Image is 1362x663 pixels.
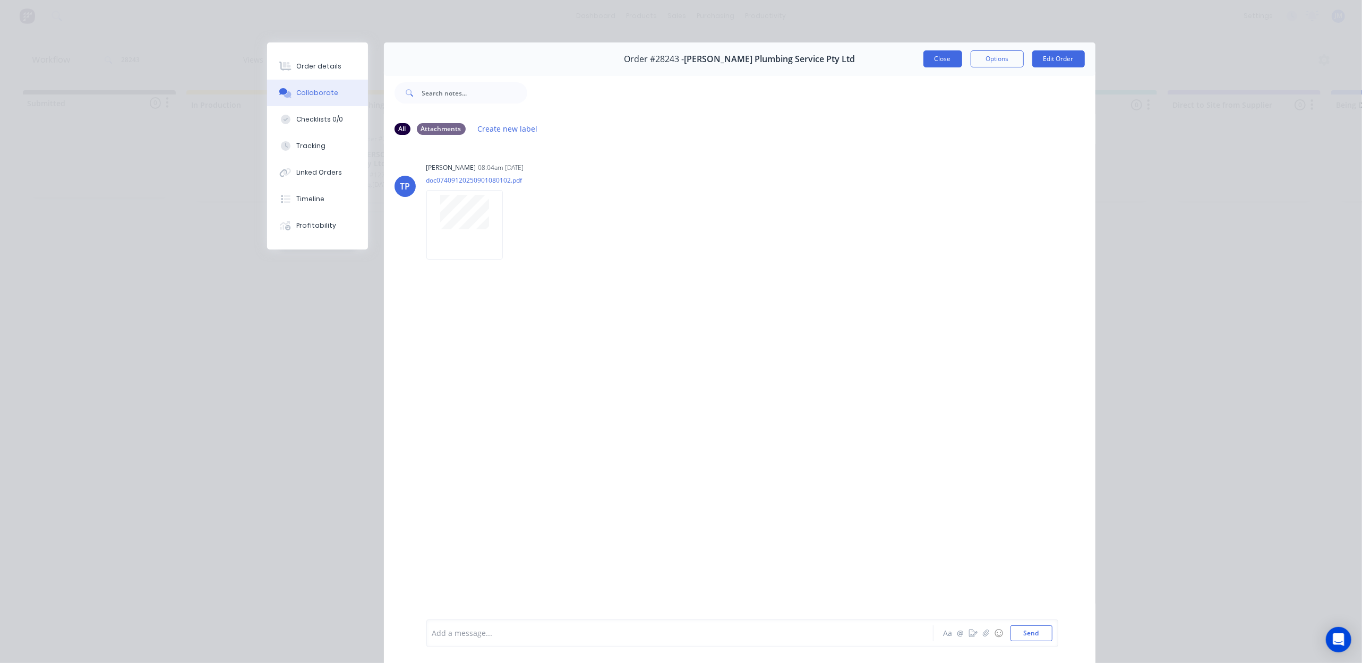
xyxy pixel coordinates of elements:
button: Create new label [472,122,543,136]
button: @ [954,627,967,640]
button: Tracking [267,133,368,159]
button: Timeline [267,186,368,212]
button: Aa [941,627,954,640]
div: Collaborate [296,88,338,98]
input: Search notes... [422,82,527,104]
button: Edit Order [1032,50,1085,67]
button: Checklists 0/0 [267,106,368,133]
div: Attachments [417,123,466,135]
button: ☺ [992,627,1005,640]
button: Order details [267,53,368,80]
button: Collaborate [267,80,368,106]
button: Close [923,50,962,67]
div: Open Intercom Messenger [1326,627,1351,652]
div: Tracking [296,141,325,151]
div: All [395,123,410,135]
div: Checklists 0/0 [296,115,343,124]
div: Order details [296,62,341,71]
div: Timeline [296,194,324,204]
div: [PERSON_NAME] [426,163,476,173]
p: doc07409120250901080102.pdf [426,176,522,185]
div: Profitability [296,221,336,230]
button: Profitability [267,212,368,239]
span: [PERSON_NAME] Plumbing Service Pty Ltd [684,54,855,64]
button: Options [971,50,1024,67]
div: 08:04am [DATE] [478,163,524,173]
button: Send [1010,625,1052,641]
div: TP [400,180,410,193]
div: Linked Orders [296,168,342,177]
button: Linked Orders [267,159,368,186]
span: Order #28243 - [624,54,684,64]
